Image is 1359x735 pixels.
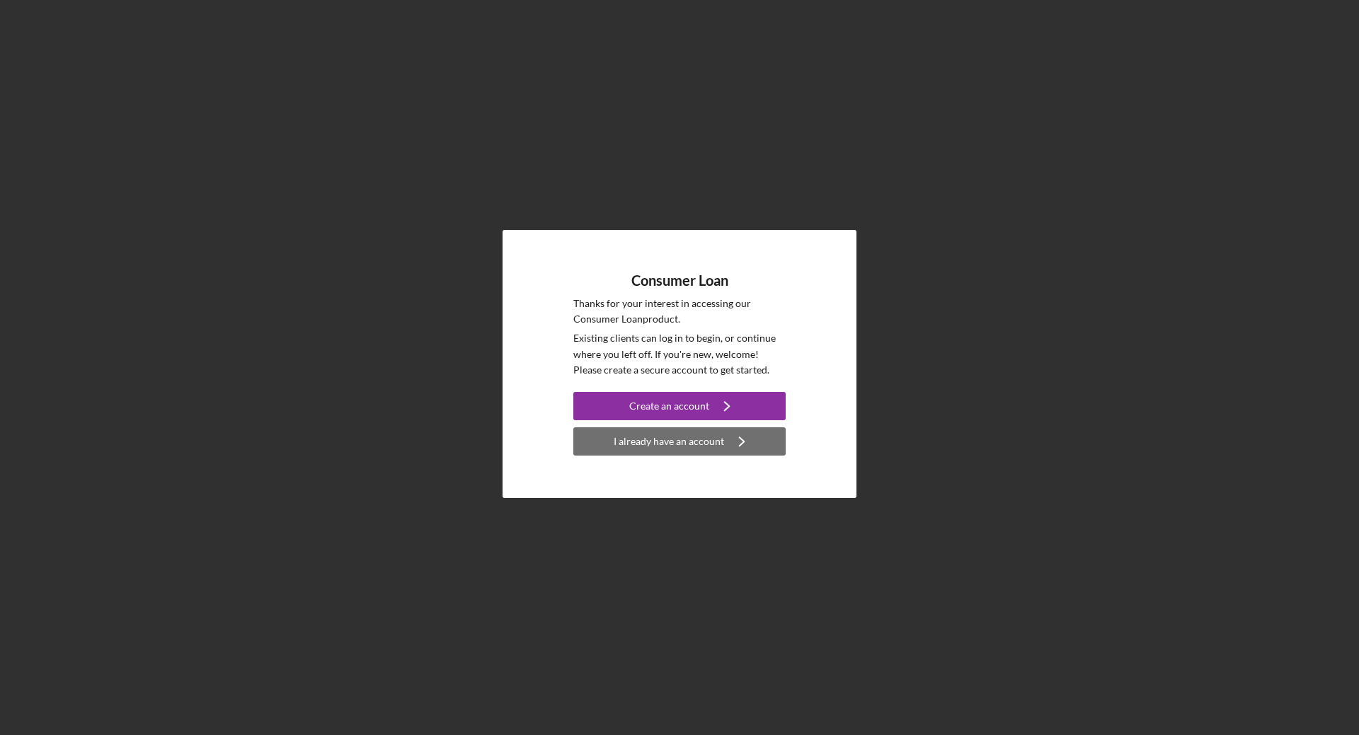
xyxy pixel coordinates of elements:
[573,392,786,420] button: Create an account
[629,392,709,420] div: Create an account
[631,272,728,289] h4: Consumer Loan
[614,427,724,456] div: I already have an account
[573,296,786,328] p: Thanks for your interest in accessing our Consumer Loan product.
[573,427,786,456] button: I already have an account
[573,330,786,378] p: Existing clients can log in to begin, or continue where you left off. If you're new, welcome! Ple...
[573,392,786,424] a: Create an account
